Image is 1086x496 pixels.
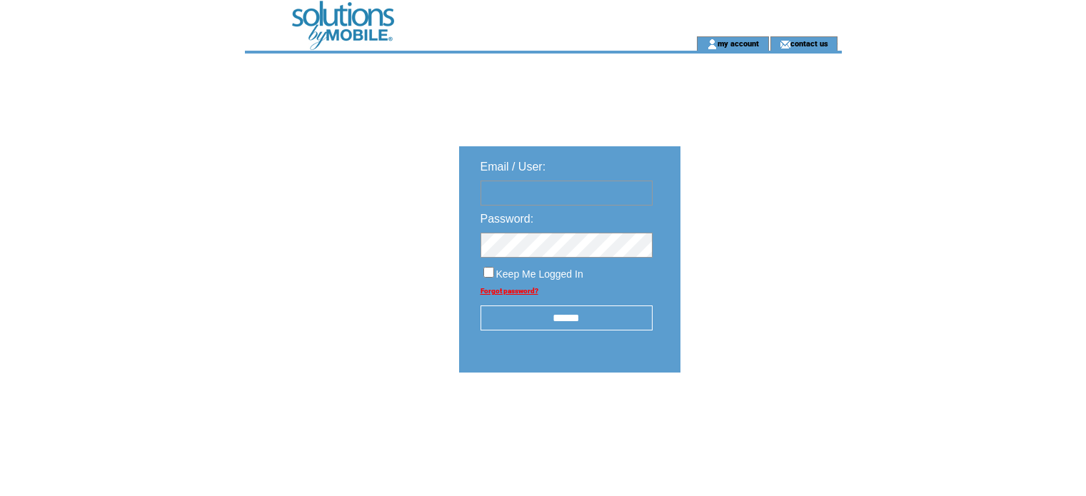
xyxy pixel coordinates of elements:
span: Keep Me Logged In [496,268,583,280]
a: Forgot password? [481,287,538,295]
span: Email / User: [481,161,546,173]
img: account_icon.gif [707,39,718,50]
span: Password: [481,213,534,225]
a: my account [718,39,759,48]
img: transparent.png [722,408,793,426]
img: contact_us_icon.gif [780,39,790,50]
a: contact us [790,39,828,48]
